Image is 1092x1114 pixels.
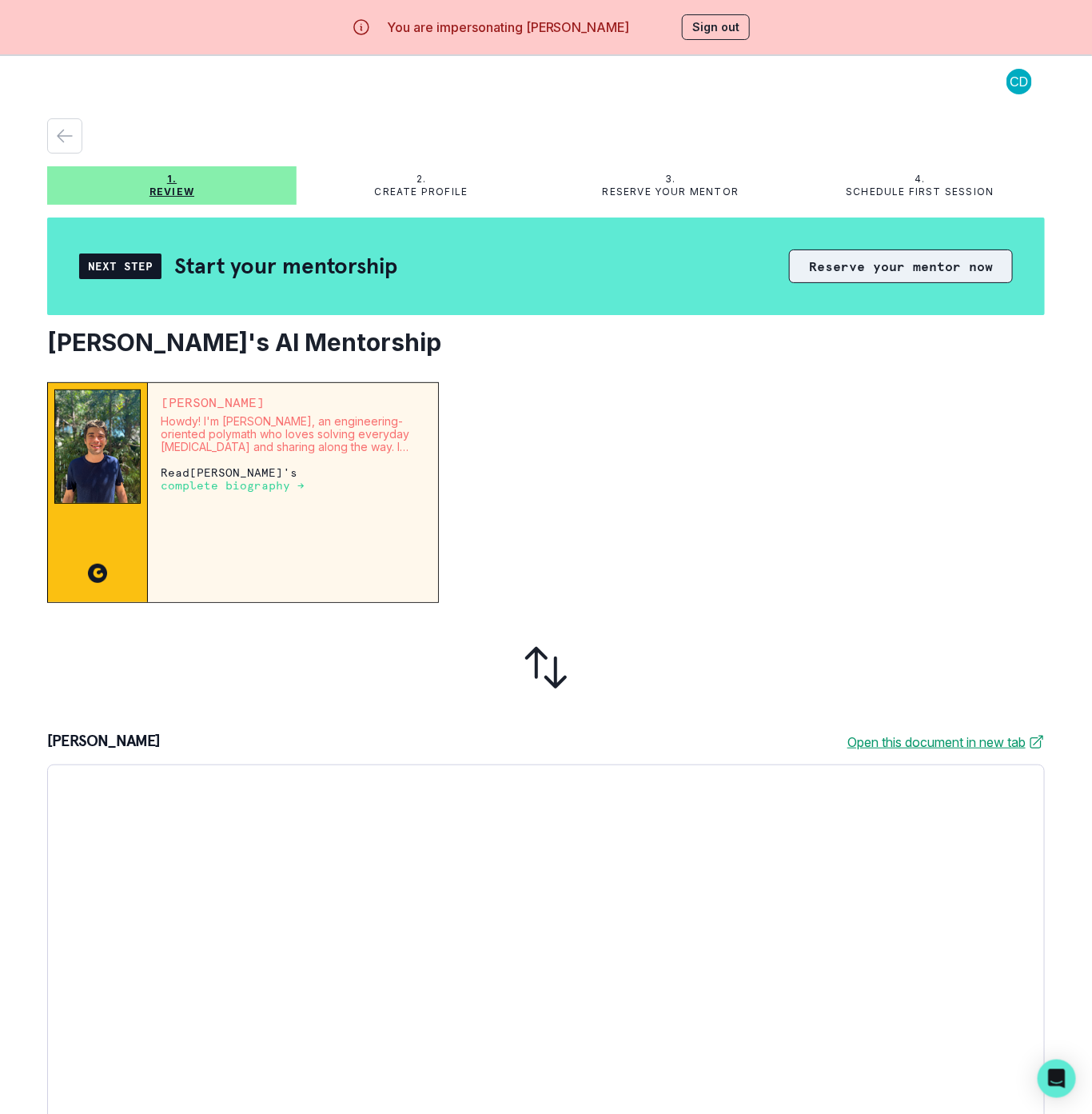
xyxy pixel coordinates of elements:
[47,328,1045,357] h2: [PERSON_NAME]'s AI Mentorship
[682,14,750,40] button: Sign out
[994,69,1045,94] button: profile picture
[375,186,468,198] p: Create profile
[161,479,305,492] p: complete biography →
[79,254,161,279] div: Next Step
[665,173,676,186] p: 3.
[174,252,397,280] h2: Start your mentorship
[149,186,194,198] p: Review
[161,415,425,453] p: Howdy! I'm [PERSON_NAME], an engineering-oriented polymath who loves solving everyday [MEDICAL_DA...
[161,396,425,409] p: [PERSON_NAME]
[603,186,739,198] p: Reserve your mentor
[47,733,161,752] p: [PERSON_NAME]
[846,186,994,198] p: Schedule first session
[1038,1060,1076,1098] div: Open Intercom Messenger
[416,173,426,186] p: 2.
[167,173,177,186] p: 1.
[161,466,425,492] p: Read [PERSON_NAME] 's
[54,389,141,504] img: Mentor Image
[161,478,305,492] a: complete biography →
[847,733,1045,752] a: Open this document in new tab
[789,250,1013,283] button: Reserve your mentor now
[88,564,107,583] img: CC image
[387,18,630,37] p: You are impersonating [PERSON_NAME]
[915,173,925,186] p: 4.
